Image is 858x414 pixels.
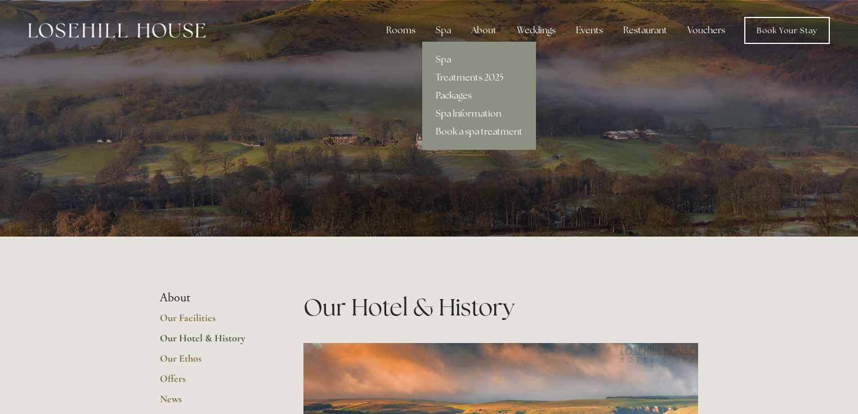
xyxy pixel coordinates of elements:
img: Losehill House [28,23,205,38]
div: Restaurant [614,19,676,42]
a: News [160,393,267,413]
a: Treatments 2025 [422,69,536,87]
a: Spa [422,51,536,69]
div: Rooms [377,19,424,42]
div: Events [567,19,612,42]
a: Spa Information [422,105,536,123]
a: Packages [422,87,536,105]
a: Our Hotel & History [160,332,267,352]
li: About [160,291,267,305]
a: Offers [160,372,267,393]
a: Our Facilities [160,311,267,332]
div: About [462,19,506,42]
a: Our Ethos [160,352,267,372]
a: Book Your Stay [744,17,830,44]
h1: Our Hotel & History [303,291,698,324]
div: Weddings [508,19,565,42]
div: Spa [427,19,460,42]
a: Vouchers [678,19,734,42]
a: Book a spa treatment [422,123,536,141]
